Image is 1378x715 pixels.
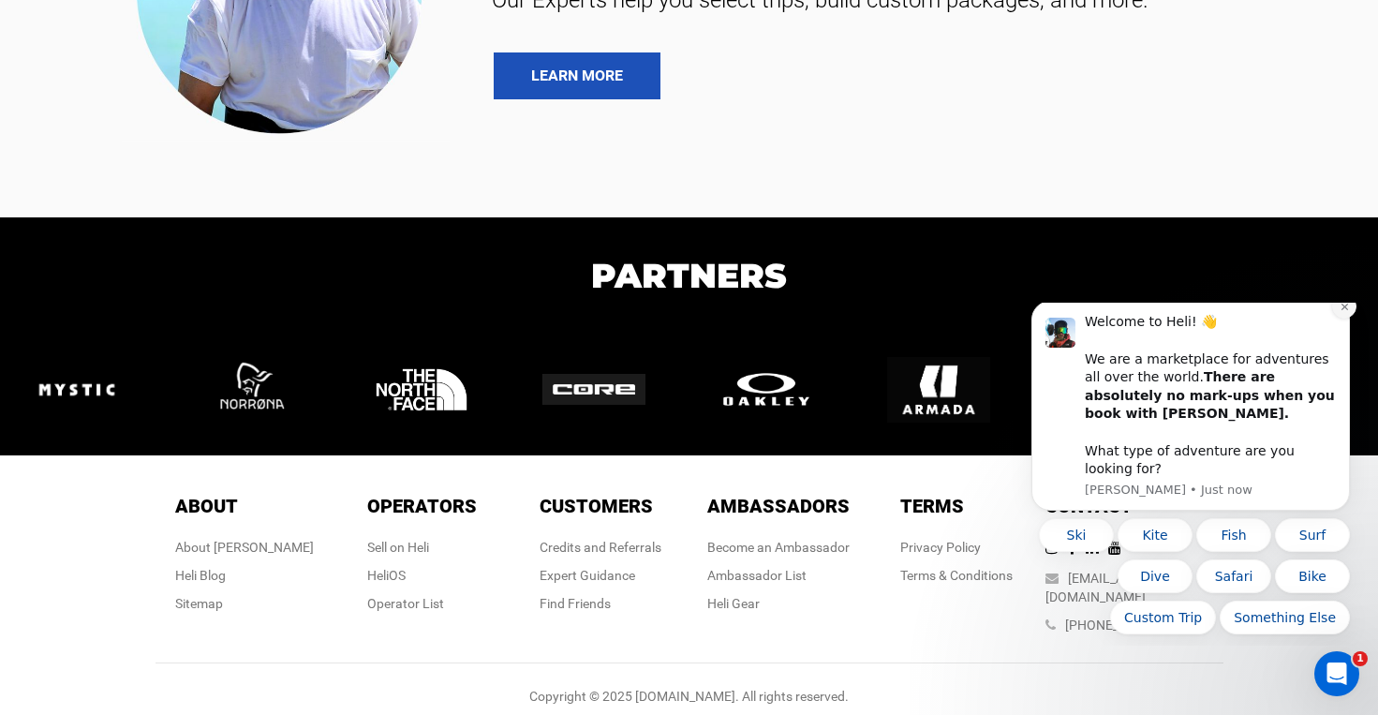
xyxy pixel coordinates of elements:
button: Quick reply: Safari [193,257,268,290]
button: Quick reply: Dive [114,257,189,290]
div: Quick reply options [28,216,347,332]
div: Sell on Heli [367,538,477,557]
a: Terms & Conditions [900,568,1013,583]
button: Quick reply: Fish [193,216,268,249]
div: Ambassador List [707,566,850,585]
a: Credits and Referrals [540,540,661,555]
button: Quick reply: Ski [36,216,111,249]
button: Quick reply: Something Else [216,298,347,332]
iframe: Intercom notifications message [1003,303,1378,646]
button: Quick reply: Bike [272,257,347,290]
div: Copyright © 2025 [DOMAIN_NAME]. All rights reserved. [156,687,1223,706]
a: LEARN MORE [494,52,660,99]
a: Privacy Policy [900,540,981,555]
img: Profile image for Carl [42,15,72,45]
div: Welcome to Heli! 👋 We are a marketplace for adventures all over the world. What type of adventure... [81,10,333,175]
div: Message content [81,10,333,175]
a: Become an Ambassador [707,540,850,555]
img: logo [715,369,837,410]
b: There are absolutely no mark-ups when you book with [PERSON_NAME]. [81,67,332,118]
img: logo [198,338,319,441]
img: logo [25,338,147,441]
a: Expert Guidance [540,568,635,583]
img: logo [370,338,492,441]
a: Heli Blog [175,568,226,583]
div: Operator List [367,594,477,613]
span: 1 [1353,651,1368,666]
span: Operators [367,495,477,517]
span: Ambassadors [707,495,850,517]
div: About [PERSON_NAME] [175,538,314,557]
button: Quick reply: Kite [114,216,189,249]
a: Heli Gear [707,596,760,611]
span: Customers [540,495,653,517]
img: logo [887,338,1009,441]
div: Sitemap [175,594,314,613]
span: Terms [900,495,964,517]
p: Message from Carl, sent Just now [81,179,333,196]
button: Quick reply: Surf [272,216,347,249]
iframe: Intercom live chat [1314,651,1359,696]
span: About [175,495,238,517]
a: HeliOS [367,568,406,583]
button: Quick reply: Custom Trip [107,298,213,332]
img: logo [542,374,664,406]
div: Find Friends [540,594,661,613]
